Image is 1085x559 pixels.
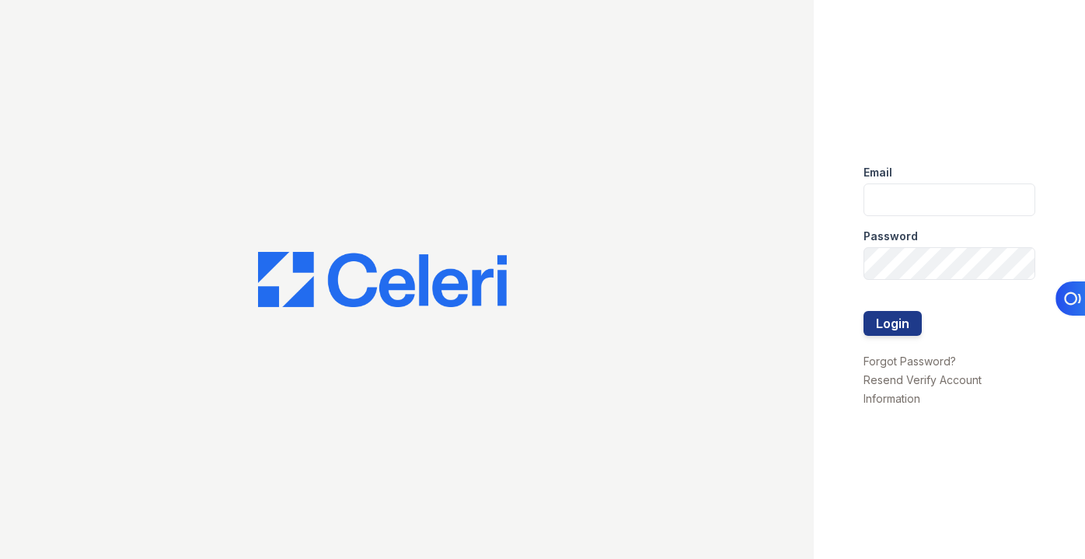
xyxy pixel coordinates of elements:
[863,165,892,180] label: Email
[863,373,982,405] a: Resend Verify Account Information
[863,311,922,336] button: Login
[863,229,918,244] label: Password
[863,355,956,368] a: Forgot Password?
[258,252,507,308] img: CE_Logo_Blue-a8612792a0a2168367f1c8372b55b34899dd931a85d93a1a3d3e32e68fde9ad4.png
